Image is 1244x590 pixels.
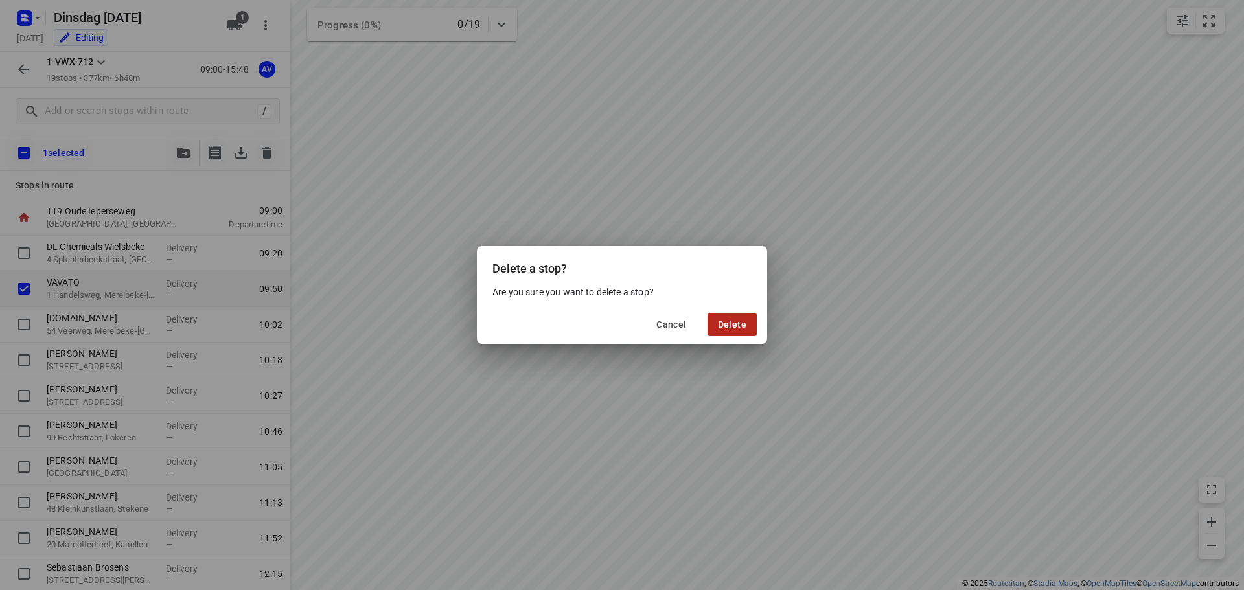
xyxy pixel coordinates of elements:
p: Are you sure you want to delete a stop? [492,286,752,299]
span: Delete [718,319,746,330]
button: Delete [708,313,757,336]
div: Delete a stop? [477,246,767,286]
button: Cancel [646,313,697,336]
span: Cancel [656,319,686,330]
